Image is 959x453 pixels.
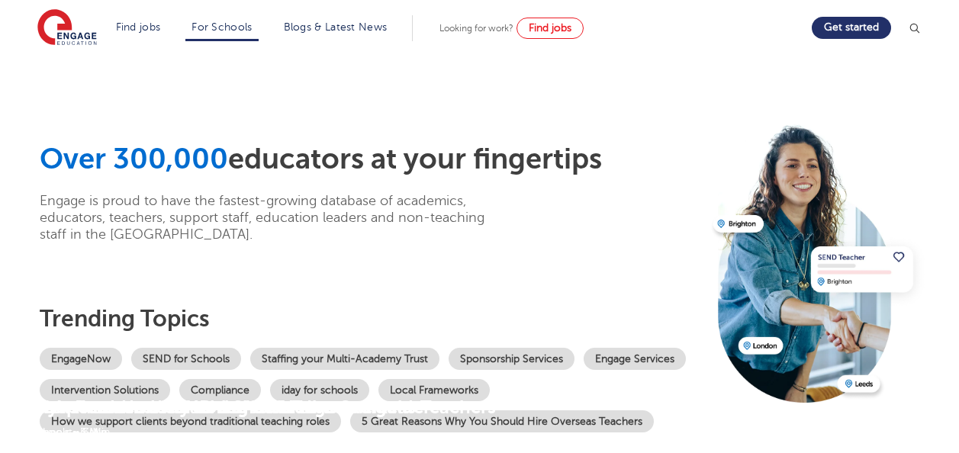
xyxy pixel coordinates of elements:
[40,305,702,333] h3: Trending topics
[517,18,584,39] a: Find jobs
[378,379,490,401] a: Local Frameworks
[529,22,571,34] span: Find jobs
[40,192,509,243] p: Engage is proud to have the fastest-growing database of academics, educators, teachers, support s...
[40,143,228,175] span: Over 300,000
[116,21,161,33] a: Find jobs
[439,23,513,34] span: Looking for work?
[37,9,97,47] img: Engage Education
[131,348,241,370] a: SEND for Schools
[179,379,261,401] a: Compliance
[40,379,170,401] a: Intervention Solutions
[191,21,252,33] a: For Schools
[40,142,702,177] h1: educators at your fingertips
[812,17,891,39] a: Get started
[40,348,122,370] a: EngageNow
[350,410,654,432] a: 5 Great Reasons Why You Should Hire Overseas Teachers
[584,348,686,370] a: Engage Services
[270,379,369,401] a: iday for schools
[710,118,927,402] img: Recruitment hero image
[449,348,574,370] a: Sponsorship Services
[284,21,388,33] a: Blogs & Latest News
[250,348,439,370] a: Staffing your Multi-Academy Trust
